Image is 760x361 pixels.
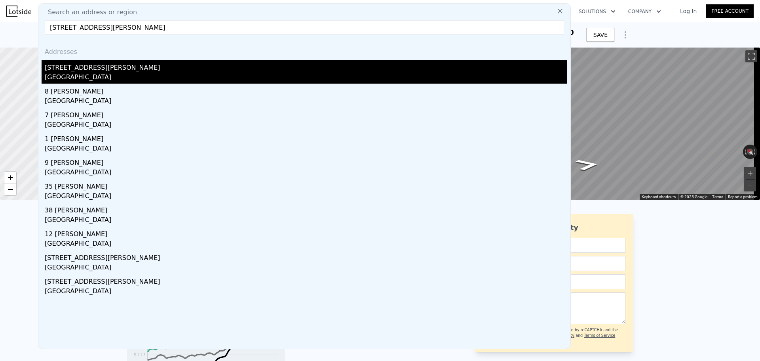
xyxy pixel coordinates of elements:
span: © 2025 Google [680,195,707,199]
button: Reset the view [743,145,757,159]
a: Free Account [706,4,754,18]
button: Keyboard shortcuts [642,194,676,200]
div: [GEOGRAPHIC_DATA] [45,144,567,155]
div: 7 [PERSON_NAME] [45,107,567,120]
a: Report a problem [728,195,758,199]
div: Addresses [42,41,567,60]
div: 8 [PERSON_NAME] [45,84,567,96]
div: 38 [PERSON_NAME] [45,202,567,215]
span: Search an address or region [42,8,137,17]
a: Terms of Service [584,333,615,338]
span: + [8,172,13,182]
div: [STREET_ADDRESS][PERSON_NAME] [45,60,567,73]
div: [GEOGRAPHIC_DATA] [45,191,567,202]
span: − [8,184,13,194]
div: [GEOGRAPHIC_DATA] [45,215,567,226]
div: [GEOGRAPHIC_DATA] [45,120,567,131]
input: Enter an address, city, region, neighborhood or zip code [45,20,564,34]
button: Company [622,4,667,19]
button: SAVE [587,28,614,42]
a: Zoom in [4,172,16,183]
path: Go Southeast, W Browning Rd [566,156,609,173]
div: [GEOGRAPHIC_DATA] [45,263,567,274]
div: [STREET_ADDRESS][PERSON_NAME] [45,274,567,287]
div: 35 [PERSON_NAME] [45,179,567,191]
a: Log In [671,7,706,15]
button: Zoom in [744,167,756,179]
div: 9 [PERSON_NAME] [45,155,567,168]
div: 1 [PERSON_NAME] [45,131,567,144]
img: Lotside [6,6,31,17]
a: Zoom out [4,183,16,195]
div: 12 [PERSON_NAME] [45,226,567,239]
button: Solutions [572,4,622,19]
button: Show Options [617,27,633,43]
button: Zoom out [744,180,756,191]
div: [GEOGRAPHIC_DATA] [45,73,567,84]
div: [GEOGRAPHIC_DATA] [45,168,567,179]
button: Rotate clockwise [753,145,758,159]
button: Rotate counterclockwise [743,145,747,159]
div: This site is protected by reCAPTCHA and the Google and apply. [534,327,625,344]
a: Terms [712,195,723,199]
div: [GEOGRAPHIC_DATA] [45,239,567,250]
tspan: $117 [133,352,146,357]
div: [GEOGRAPHIC_DATA] [45,96,567,107]
div: [GEOGRAPHIC_DATA] [45,287,567,298]
div: [STREET_ADDRESS][PERSON_NAME] [45,250,567,263]
button: Toggle fullscreen view [745,50,757,62]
